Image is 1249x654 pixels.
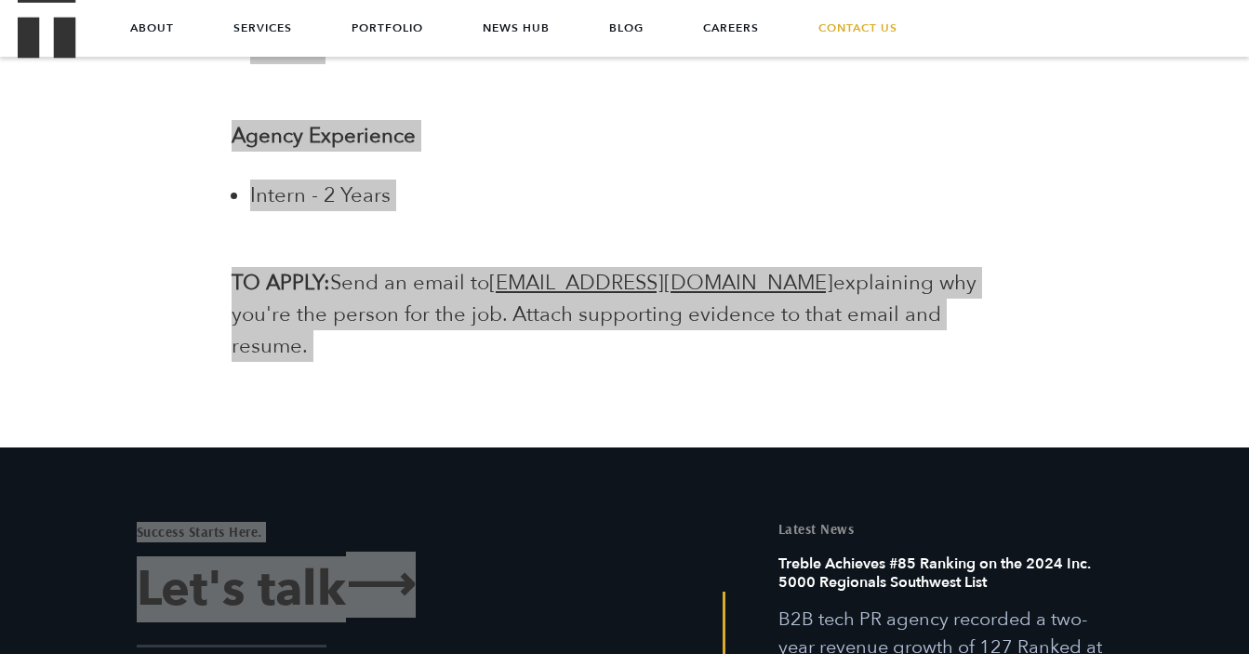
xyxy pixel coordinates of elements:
[250,180,1017,211] li: Intern - 2 Years
[489,269,833,297] a: [EMAIL_ADDRESS][DOMAIN_NAME]
[232,269,977,360] span: explaining why you're the person for the job. Attach supporting evidence to that email and resume.
[346,561,416,609] span: ⟶
[232,269,330,297] b: TO APPLY:
[778,522,1113,536] h5: Latest News
[137,523,262,541] mark: Success Starts Here.
[137,566,611,614] a: Let's Talk
[778,554,1113,606] h6: Treble Achieves #85 Ranking on the 2024 Inc. 5000 Regionals Southwest List
[330,269,489,297] span: Send an email to
[232,122,416,150] strong: Agency Experience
